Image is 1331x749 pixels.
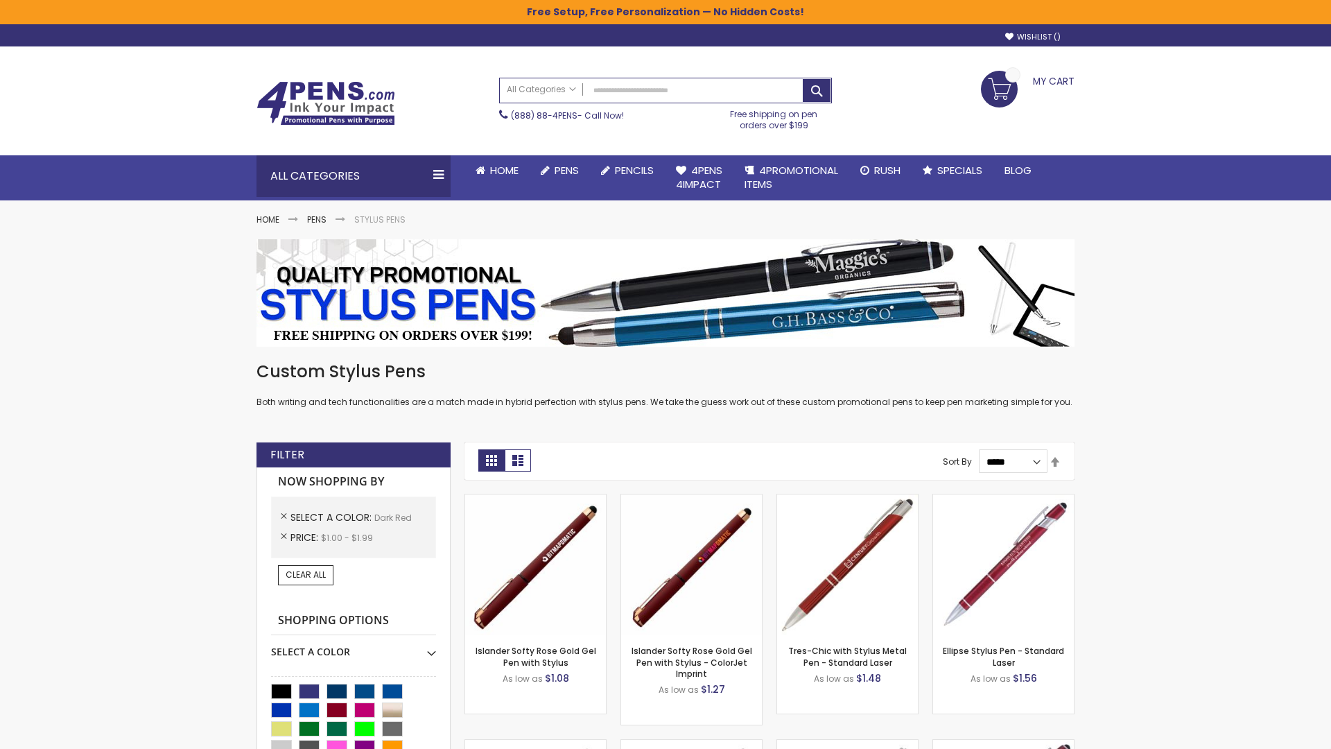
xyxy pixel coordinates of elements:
[500,78,583,101] a: All Categories
[621,494,762,506] a: Islander Softy Rose Gold Gel Pen with Stylus - ColorJet Imprint-Dark Red
[590,155,665,186] a: Pencils
[1005,32,1061,42] a: Wishlist
[478,449,505,472] strong: Grid
[545,671,569,685] span: $1.08
[490,163,519,178] span: Home
[465,494,606,635] img: Islander Softy Rose Gold Gel Pen with Stylus-Dark Red
[937,163,982,178] span: Specials
[777,494,918,506] a: Tres-Chic with Stylus Metal Pen - Standard Laser-Dark Red
[511,110,577,121] a: (888) 88-4PENS
[676,163,722,191] span: 4Pens 4impact
[912,155,993,186] a: Specials
[632,645,752,679] a: Islander Softy Rose Gold Gel Pen with Stylus - ColorJet Imprint
[464,155,530,186] a: Home
[476,645,596,668] a: Islander Softy Rose Gold Gel Pen with Stylus
[271,635,436,659] div: Select A Color
[933,494,1074,506] a: Ellipse Stylus Pen - Standard Laser-Dark Red
[503,673,543,685] span: As low as
[290,510,374,524] span: Select A Color
[615,163,654,178] span: Pencils
[271,606,436,636] strong: Shopping Options
[256,81,395,126] img: 4Pens Custom Pens and Promotional Products
[621,494,762,635] img: Islander Softy Rose Gold Gel Pen with Stylus - ColorJet Imprint-Dark Red
[716,103,833,131] div: Free shipping on pen orders over $199
[777,494,918,635] img: Tres-Chic with Stylus Metal Pen - Standard Laser-Dark Red
[270,447,304,463] strong: Filter
[849,155,912,186] a: Rush
[943,456,972,467] label: Sort By
[256,361,1075,408] div: Both writing and tech functionalities are a match made in hybrid perfection with stylus pens. We ...
[256,361,1075,383] h1: Custom Stylus Pens
[256,214,279,225] a: Home
[256,155,451,197] div: All Categories
[701,682,725,696] span: $1.27
[278,565,333,585] a: Clear All
[814,673,854,685] span: As low as
[788,645,907,668] a: Tres-Chic with Stylus Metal Pen - Standard Laser
[943,645,1064,668] a: Ellipse Stylus Pen - Standard Laser
[374,512,412,524] span: Dark Red
[271,467,436,497] strong: Now Shopping by
[465,494,606,506] a: Islander Softy Rose Gold Gel Pen with Stylus-Dark Red
[555,163,579,178] span: Pens
[971,673,1011,685] span: As low as
[733,155,849,200] a: 4PROMOTIONALITEMS
[507,84,576,95] span: All Categories
[993,155,1043,186] a: Blog
[511,110,624,121] span: - Call Now!
[745,163,838,191] span: 4PROMOTIONAL ITEMS
[530,155,590,186] a: Pens
[665,155,733,200] a: 4Pens4impact
[856,671,881,685] span: $1.48
[659,684,699,696] span: As low as
[307,214,327,225] a: Pens
[321,532,373,544] span: $1.00 - $1.99
[256,239,1075,347] img: Stylus Pens
[286,569,326,580] span: Clear All
[874,163,901,178] span: Rush
[1004,163,1032,178] span: Blog
[290,531,321,544] span: Price
[1013,671,1037,685] span: $1.56
[933,494,1074,635] img: Ellipse Stylus Pen - Standard Laser-Dark Red
[354,214,406,225] strong: Stylus Pens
